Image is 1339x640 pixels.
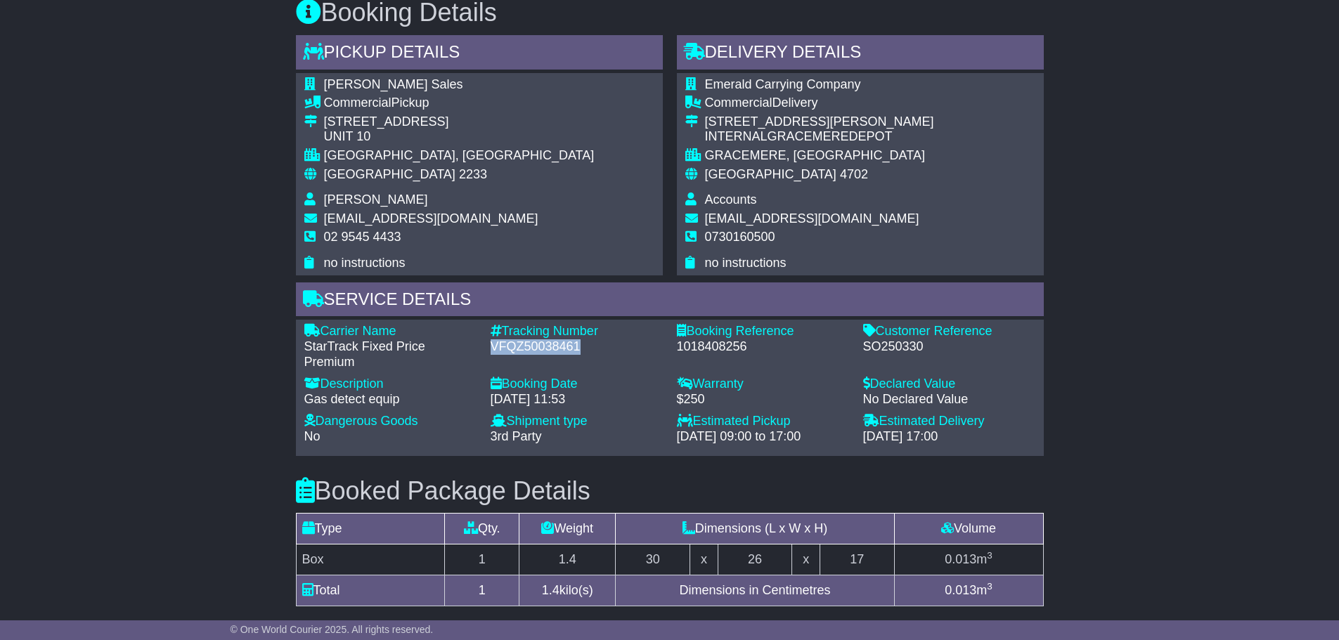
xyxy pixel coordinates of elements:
span: 1.4 [542,583,559,597]
span: [EMAIL_ADDRESS][DOMAIN_NAME] [705,211,919,226]
td: 1.4 [519,544,616,575]
div: [STREET_ADDRESS][PERSON_NAME] [705,115,934,130]
div: Delivery Details [677,35,1044,73]
td: Box [296,544,445,575]
div: Gas detect equip [304,392,477,407]
div: Carrier Name [304,324,477,339]
span: © One World Courier 2025. All rights reserved. [231,624,434,635]
td: 26 [718,544,792,575]
span: [GEOGRAPHIC_DATA] [324,167,455,181]
div: No Declared Value [863,392,1035,407]
div: Booking Reference [677,324,849,339]
td: 1 [445,575,519,606]
span: Commercial [324,96,392,110]
span: [GEOGRAPHIC_DATA] [705,167,836,181]
div: SO250330 [863,339,1035,355]
div: [DATE] 17:00 [863,429,1035,445]
div: Shipment type [491,414,663,429]
span: 02 9545 4433 [324,230,401,244]
h3: Booked Package Details [296,477,1044,505]
div: Estimated Delivery [863,414,1035,429]
div: Warranty [677,377,849,392]
div: Dangerous Goods [304,414,477,429]
div: Customer Reference [863,324,1035,339]
td: m [894,544,1043,575]
div: StarTrack Fixed Price Premium [304,339,477,370]
div: [DATE] 09:00 to 17:00 [677,429,849,445]
div: Declared Value [863,377,1035,392]
span: No [304,429,321,443]
span: 2233 [459,167,487,181]
div: Description [304,377,477,392]
sup: 3 [987,581,992,592]
div: UNIT 10 [324,129,595,145]
div: 1018408256 [677,339,849,355]
span: Emerald Carrying Company [705,77,861,91]
td: Dimensions in Centimetres [616,575,894,606]
td: m [894,575,1043,606]
td: Volume [894,514,1043,544]
td: Weight [519,514,616,544]
span: [PERSON_NAME] [324,192,428,207]
span: [EMAIL_ADDRESS][DOMAIN_NAME] [324,211,538,226]
span: [PERSON_NAME] Sales [324,77,463,91]
td: Total [296,575,445,606]
span: Accounts [705,192,757,207]
div: Pickup [324,96,595,111]
sup: 3 [987,550,992,561]
span: Commercial [705,96,772,110]
div: Delivery [705,96,934,111]
td: 30 [616,544,690,575]
div: [STREET_ADDRESS] [324,115,595,130]
span: 4702 [840,167,868,181]
td: Type [296,514,445,544]
div: Estimated Pickup [677,414,849,429]
div: VFQZ50038461 [491,339,663,355]
td: x [792,544,820,575]
span: 3rd Party [491,429,542,443]
div: INTERNALGRACEMEREDEPOT [705,129,934,145]
span: no instructions [705,256,787,270]
span: 0.013 [945,552,976,566]
div: Tracking Number [491,324,663,339]
div: Service Details [296,282,1044,320]
div: Pickup Details [296,35,663,73]
td: x [690,544,718,575]
div: [GEOGRAPHIC_DATA], [GEOGRAPHIC_DATA] [324,148,595,164]
td: 1 [445,544,519,575]
span: 0.013 [945,583,976,597]
div: $250 [677,392,849,407]
td: 17 [820,544,894,575]
span: 0730160500 [705,230,775,244]
td: Dimensions (L x W x H) [616,514,894,544]
div: [DATE] 11:53 [491,392,663,407]
td: Qty. [445,514,519,544]
div: GRACEMERE, [GEOGRAPHIC_DATA] [705,148,934,164]
div: Booking Date [491,377,663,392]
td: kilo(s) [519,575,616,606]
span: no instructions [324,256,406,270]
